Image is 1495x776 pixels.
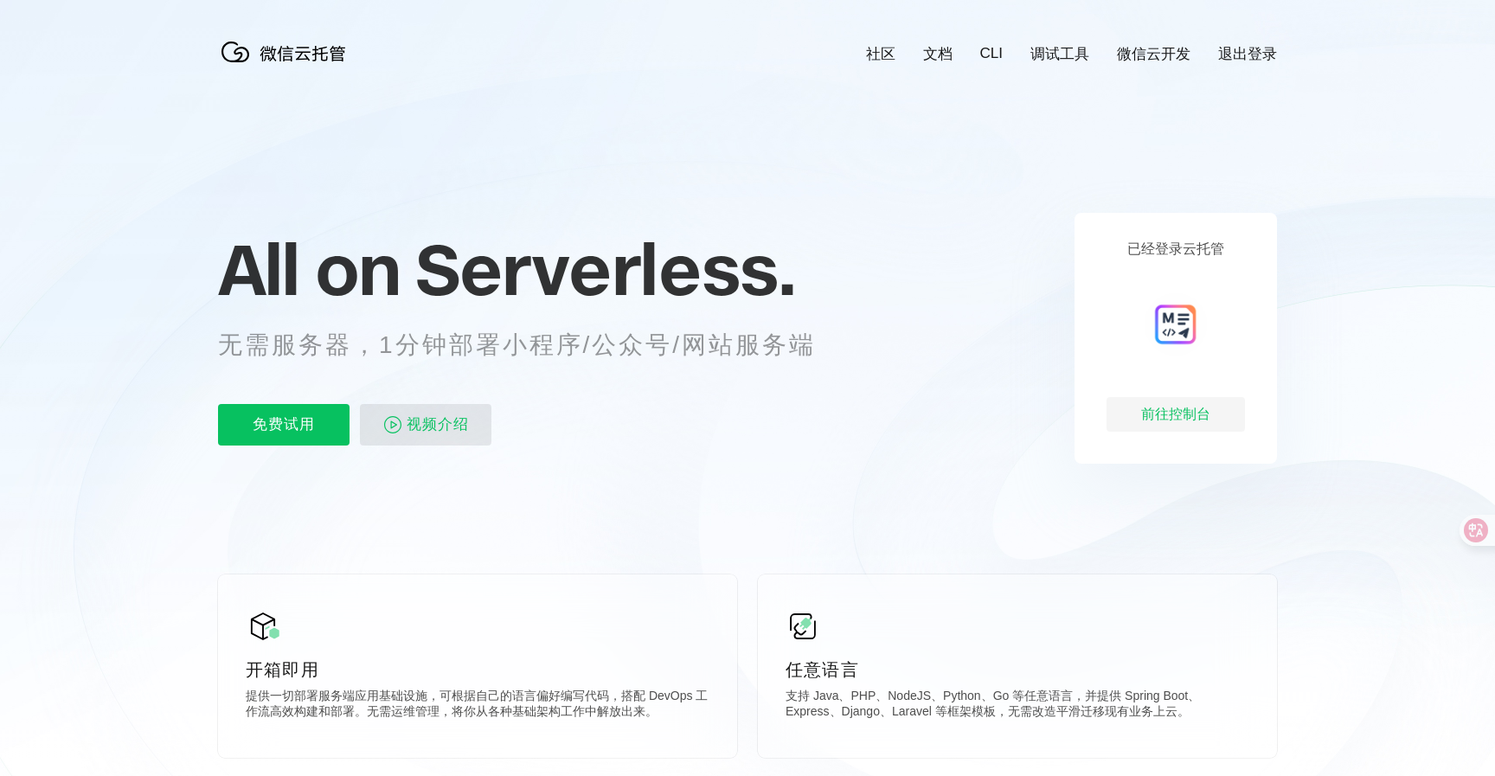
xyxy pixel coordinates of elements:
[1127,240,1224,259] p: 已经登录云托管
[218,226,399,312] span: All on
[218,328,848,362] p: 无需服务器，1分钟部署小程序/公众号/网站服务端
[1218,44,1277,64] a: 退出登录
[218,57,356,72] a: 微信云托管
[786,689,1249,723] p: 支持 Java、PHP、NodeJS、Python、Go 等任意语言，并提供 Spring Boot、Express、Django、Laravel 等框架模板，无需改造平滑迁移现有业务上云。
[246,657,709,682] p: 开箱即用
[218,35,356,69] img: 微信云托管
[1030,44,1089,64] a: 调试工具
[1117,44,1190,64] a: 微信云开发
[1107,397,1245,432] div: 前往控制台
[980,45,1003,62] a: CLI
[218,404,350,446] p: 免费试用
[415,226,795,312] span: Serverless.
[923,44,953,64] a: 文档
[382,414,403,435] img: video_play.svg
[786,657,1249,682] p: 任意语言
[246,689,709,723] p: 提供一切部署服务端应用基础设施，可根据自己的语言偏好编写代码，搭配 DevOps 工作流高效构建和部署。无需运维管理，将你从各种基础架构工作中解放出来。
[407,404,469,446] span: 视频介绍
[866,44,895,64] a: 社区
